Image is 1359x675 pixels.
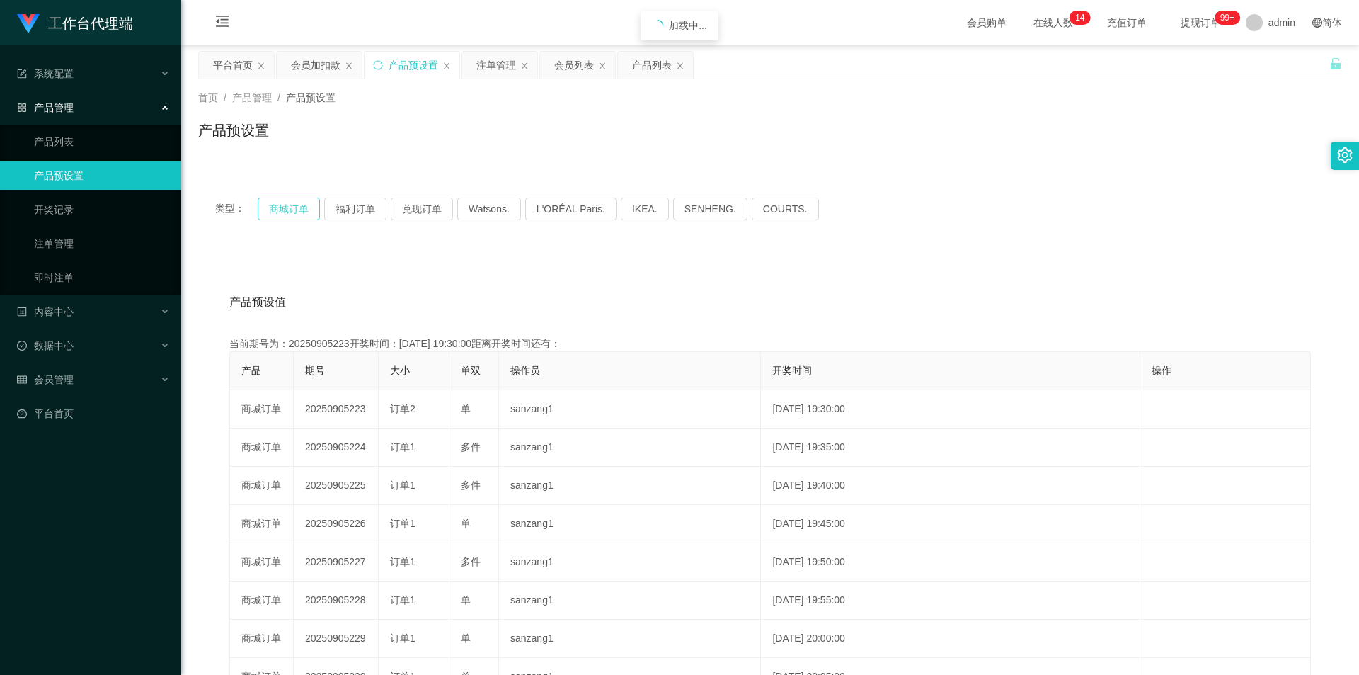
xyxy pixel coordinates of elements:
span: 加载中... [669,20,707,31]
span: 单 [461,633,471,644]
i: 图标: check-circle-o [17,341,27,351]
i: 图标: profile [17,307,27,317]
button: 福利订单 [324,198,386,220]
button: 兑现订单 [391,198,453,220]
i: 图标: close [676,62,684,70]
div: 产品预设置 [389,52,438,79]
i: 图标: setting [1337,147,1353,163]
td: [DATE] 19:45:00 [761,505,1140,543]
a: 开奖记录 [34,195,170,224]
i: 图标: close [598,62,607,70]
div: 会员列表 [554,52,594,79]
a: 图标: dashboard平台首页 [17,399,170,428]
button: L'ORÉAL Paris. [525,198,617,220]
td: sanzang1 [499,390,761,429]
button: IKEA. [621,198,669,220]
span: 多件 [461,480,481,491]
h1: 产品预设置 [198,120,269,141]
i: 图标: close [257,62,265,70]
span: 订单1 [390,480,415,491]
button: 商城订单 [258,198,320,220]
i: 图标: global [1312,18,1322,28]
span: 产品预设置 [286,92,336,103]
td: 20250905229 [294,620,379,658]
td: 20250905227 [294,543,379,582]
i: 图标: close [520,62,529,70]
td: [DATE] 19:55:00 [761,582,1140,620]
span: 操作 [1152,365,1171,376]
span: 多件 [461,556,481,567]
span: 单双 [461,365,481,376]
button: Watsons. [457,198,521,220]
span: 产品管理 [232,92,272,103]
td: 20250905224 [294,429,379,467]
span: 订单1 [390,633,415,644]
td: 20250905225 [294,467,379,505]
i: icon: loading [652,20,663,31]
td: sanzang1 [499,505,761,543]
span: 产品管理 [17,102,74,113]
span: 首页 [198,92,218,103]
td: 20250905226 [294,505,379,543]
td: 20250905223 [294,390,379,429]
td: sanzang1 [499,543,761,582]
td: [DATE] 19:35:00 [761,429,1140,467]
td: [DATE] 20:00:00 [761,620,1140,658]
i: 图标: close [345,62,353,70]
span: 操作员 [510,365,540,376]
span: 充值订单 [1100,18,1154,28]
td: 商城订单 [230,505,294,543]
span: 大小 [390,365,410,376]
span: 在线人数 [1026,18,1080,28]
td: sanzang1 [499,582,761,620]
a: 即时注单 [34,263,170,292]
div: 产品列表 [632,52,672,79]
span: / [277,92,280,103]
div: 会员加扣款 [291,52,340,79]
span: / [224,92,226,103]
span: 内容中心 [17,306,74,317]
a: 工作台代理端 [17,17,133,28]
i: 图标: sync [373,60,383,70]
p: 4 [1080,11,1085,25]
span: 单 [461,594,471,606]
td: 商城订单 [230,429,294,467]
td: sanzang1 [499,620,761,658]
span: 会员管理 [17,374,74,385]
span: 开奖时间 [772,365,812,376]
td: [DATE] 19:50:00 [761,543,1140,582]
button: COURTS. [752,198,819,220]
td: [DATE] 19:40:00 [761,467,1140,505]
span: 订单2 [390,403,415,414]
span: 订单1 [390,556,415,567]
span: 系统配置 [17,68,74,79]
i: 图标: close [442,62,451,70]
td: 商城订单 [230,390,294,429]
a: 产品预设置 [34,161,170,190]
i: 图标: table [17,375,27,385]
sup: 1086 [1215,11,1240,25]
span: 产品预设值 [229,294,286,311]
span: 订单1 [390,441,415,453]
a: 注单管理 [34,229,170,258]
div: 当前期号为：20250905223开奖时间：[DATE] 19:30:00距离开奖时间还有： [229,336,1311,351]
div: 注单管理 [476,52,516,79]
span: 提现订单 [1174,18,1227,28]
i: 图标: appstore-o [17,103,27,113]
i: 图标: menu-fold [198,1,246,46]
p: 1 [1075,11,1080,25]
td: 20250905228 [294,582,379,620]
span: 订单1 [390,594,415,606]
sup: 14 [1070,11,1090,25]
span: 单 [461,403,471,414]
span: 产品 [241,365,261,376]
i: 图标: form [17,69,27,79]
h1: 工作台代理端 [48,1,133,46]
td: [DATE] 19:30:00 [761,390,1140,429]
td: 商城订单 [230,582,294,620]
td: sanzang1 [499,467,761,505]
img: logo.9652507e.png [17,14,40,34]
td: 商城订单 [230,620,294,658]
a: 产品列表 [34,127,170,156]
span: 多件 [461,441,481,453]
